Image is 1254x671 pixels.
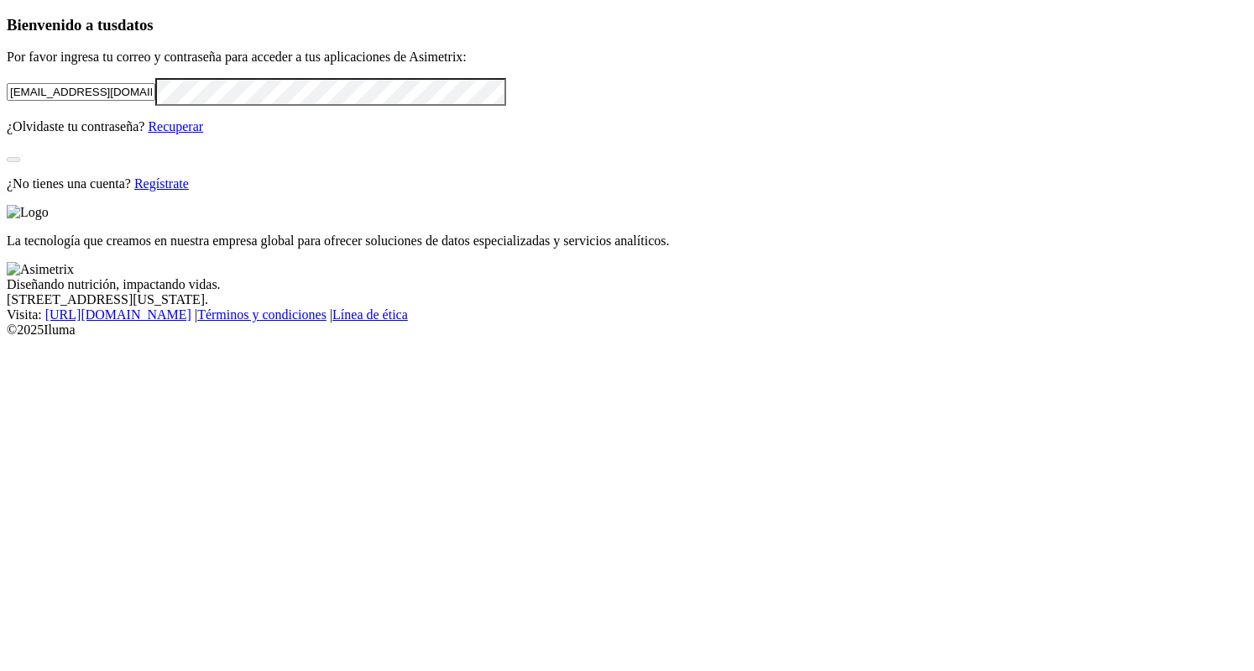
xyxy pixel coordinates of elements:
img: Logo [7,205,49,220]
div: Diseñando nutrición, impactando vidas. [7,277,1247,292]
input: Tu correo [7,83,155,101]
p: ¿No tienes una cuenta? [7,176,1247,191]
a: Términos y condiciones [197,307,327,322]
a: Línea de ética [332,307,408,322]
a: Recuperar [148,119,203,134]
a: [URL][DOMAIN_NAME] [45,307,191,322]
img: Asimetrix [7,262,74,277]
h3: Bienvenido a tus [7,16,1247,34]
p: La tecnología que creamos en nuestra empresa global para ofrecer soluciones de datos especializad... [7,233,1247,249]
p: Por favor ingresa tu correo y contraseña para acceder a tus aplicaciones de Asimetrix: [7,50,1247,65]
a: Regístrate [134,176,189,191]
p: ¿Olvidaste tu contraseña? [7,119,1247,134]
span: datos [118,16,154,34]
div: © 2025 Iluma [7,322,1247,338]
div: [STREET_ADDRESS][US_STATE]. [7,292,1247,307]
div: Visita : | | [7,307,1247,322]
